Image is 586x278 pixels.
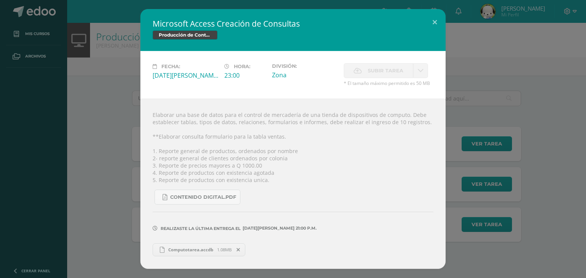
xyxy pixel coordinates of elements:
[153,71,218,80] div: [DATE][PERSON_NAME]
[153,30,217,40] span: Producción de Contenidos Digitales
[344,63,413,78] label: La fecha de entrega ha expirado
[368,64,403,78] span: Subir tarea
[217,247,232,252] span: 1.08MB
[232,246,245,254] span: Remover entrega
[241,228,317,228] span: [DATE][PERSON_NAME] 21:00 p.m.
[164,247,217,252] span: Computotarea.accdb
[155,190,240,205] a: Contenido Digital.pdf
[224,71,266,80] div: 23:00
[170,194,236,200] span: Contenido Digital.pdf
[413,63,428,78] a: La fecha de entrega ha expirado
[161,226,241,231] span: Realizaste la última entrega el
[272,63,338,69] label: División:
[153,18,433,29] h2: Microsoft Access Creación de Consultas
[234,64,250,69] span: Hora:
[424,9,446,35] button: Close (Esc)
[153,243,245,256] a: Computotarea.accdb 1.08MB
[161,64,180,69] span: Fecha:
[344,80,433,86] span: * El tamaño máximo permitido es 50 MB
[140,99,446,268] div: Elaborar una base de datos para el control de mercadería de una tienda de dispositivos de computo...
[272,71,338,79] div: Zona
